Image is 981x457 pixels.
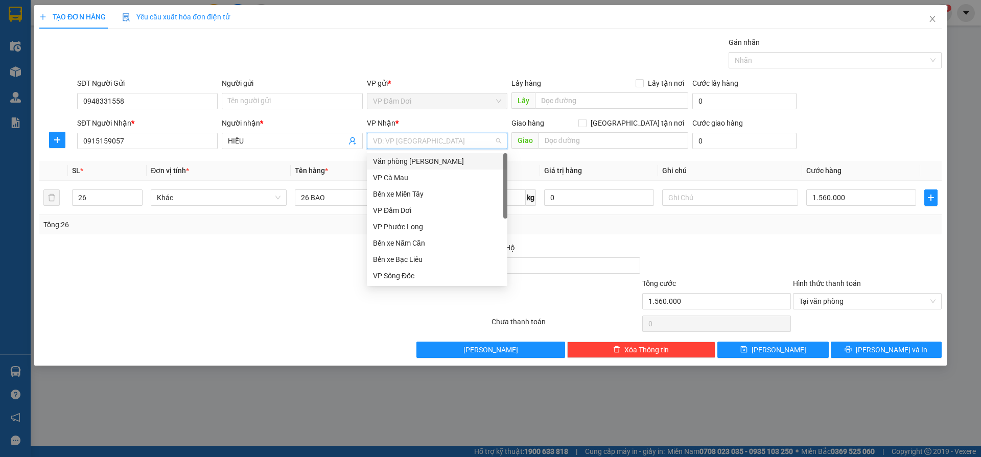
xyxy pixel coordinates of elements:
input: Dọc đường [535,92,688,109]
div: VP Đầm Dơi [367,202,507,219]
span: Tại văn phòng [799,294,936,309]
span: plus [50,136,65,144]
button: Close [918,5,947,34]
div: VP gửi [367,78,507,89]
div: VP Cà Mau [373,172,501,183]
div: SĐT Người Gửi [77,78,218,89]
span: Khác [157,190,281,205]
button: [PERSON_NAME] [416,342,565,358]
span: Lấy tận nơi [644,78,688,89]
div: Người gửi [222,78,362,89]
span: Tổng cước [642,279,676,287]
span: printer [845,346,852,354]
span: plus [925,194,937,202]
span: Thu Hộ [492,244,515,252]
b: GỬI : VP Đầm Dơi [5,4,115,20]
span: [GEOGRAPHIC_DATA] tận nơi [587,117,688,129]
span: [PERSON_NAME] và In [856,344,927,355]
span: close [928,15,937,23]
span: Cước hàng [806,166,842,175]
input: Ghi Chú [662,189,798,206]
span: VP Nhận [367,119,395,127]
label: Cước giao hàng [692,119,743,127]
span: plus [39,13,46,20]
div: Văn phòng [PERSON_NAME] [373,156,501,167]
span: Giao hàng [511,119,544,127]
span: user-add [348,137,357,145]
button: deleteXóa Thông tin [567,342,716,358]
span: Giao [511,132,539,149]
span: [PERSON_NAME] [463,344,518,355]
input: VD: Bàn, Ghế [295,189,431,206]
button: save[PERSON_NAME] [717,342,828,358]
div: Người nhận [222,117,362,129]
button: plus [924,189,938,206]
img: icon [122,13,130,21]
div: Bến xe Năm Căn [367,235,507,251]
span: VP Đầm Dơi [373,93,501,109]
div: Chưa thanh toán [491,316,641,334]
span: kg [526,189,536,206]
input: Cước lấy hàng [692,93,797,109]
div: Bến xe Miền Tây [373,188,501,200]
th: Ghi chú [658,161,802,181]
span: Lấy hàng [511,79,541,87]
div: Tổng: 26 [43,219,379,230]
div: VP Phước Long [367,219,507,235]
span: Đơn vị tính [151,166,189,175]
span: delete [613,346,620,354]
div: Văn phòng Hồ Chí Minh [367,153,507,170]
label: Gán nhãn [729,38,760,46]
input: Dọc đường [539,132,688,149]
div: VP Đầm Dơi [373,205,501,216]
button: printer[PERSON_NAME] và In [831,342,942,358]
span: SL [72,166,80,175]
span: Yêu cầu xuất hóa đơn điện tử [122,13,230,21]
span: Giá trị hàng [544,166,582,175]
label: Hình thức thanh toán [793,279,861,287]
div: VP Phước Long [373,221,501,232]
div: VP Sông Đốc [373,270,501,281]
div: Bến xe Bạc Liêu [367,251,507,268]
div: SĐT Người Nhận [77,117,218,129]
button: delete [43,189,60,206]
div: Bến xe Năm Căn [373,237,501,249]
label: Cước lấy hàng [692,79,738,87]
span: Xóa Thông tin [624,344,669,355]
span: Tên hàng [295,166,328,175]
div: VP Cà Mau [367,170,507,186]
div: Bến xe Miền Tây [367,186,507,202]
span: save [740,346,748,354]
span: Lấy [511,92,535,109]
input: Cước giao hàng [692,133,797,149]
div: VP Sông Đốc [367,268,507,284]
span: TẠO ĐƠN HÀNG [39,13,106,21]
span: [PERSON_NAME] [752,344,806,355]
button: plus [49,132,65,148]
div: Bến xe Bạc Liêu [373,254,501,265]
b: Người gửi : THÔNG 0913231336 [5,25,130,35]
input: 0 [544,189,654,206]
